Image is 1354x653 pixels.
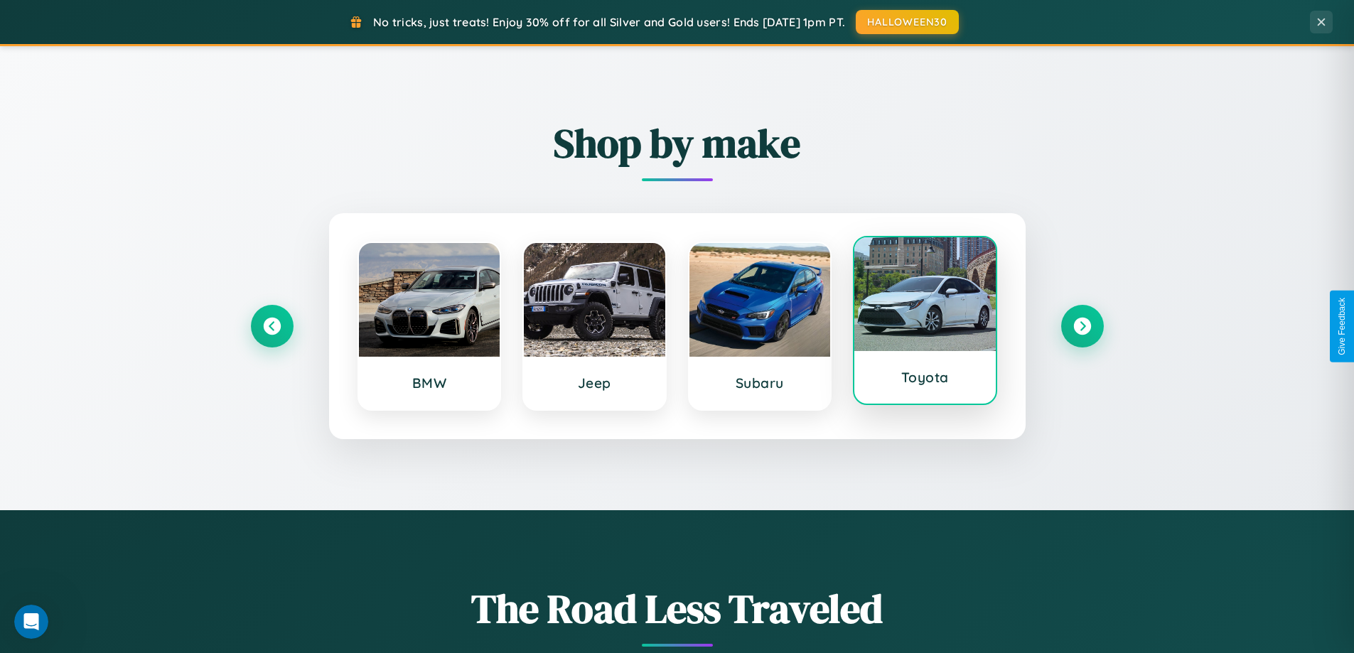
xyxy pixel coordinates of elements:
h2: Shop by make [251,116,1104,171]
button: HALLOWEEN30 [856,10,959,34]
h3: BMW [373,374,486,392]
div: Give Feedback [1337,298,1347,355]
iframe: Intercom live chat [14,605,48,639]
h3: Subaru [704,374,817,392]
span: No tricks, just treats! Enjoy 30% off for all Silver and Gold users! Ends [DATE] 1pm PT. [373,15,845,29]
h3: Toyota [869,369,982,386]
h1: The Road Less Traveled [251,581,1104,636]
h3: Jeep [538,374,651,392]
